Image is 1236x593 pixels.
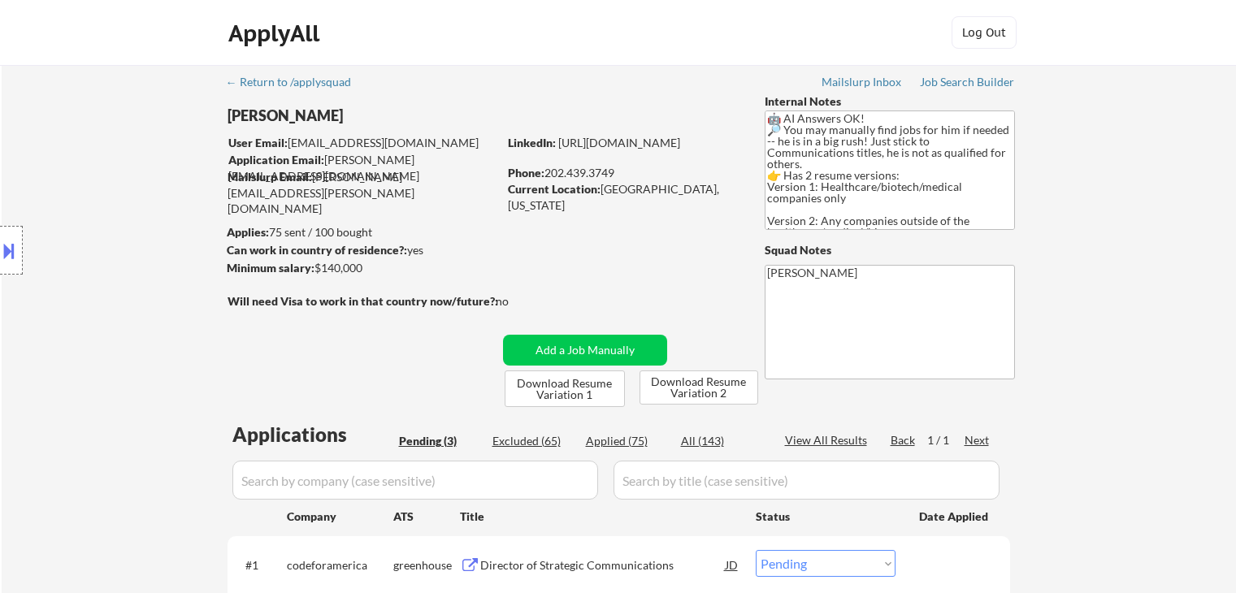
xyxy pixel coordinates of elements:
[965,432,991,448] div: Next
[508,166,544,180] strong: Phone:
[891,432,917,448] div: Back
[496,293,542,309] div: no
[920,76,1015,92] a: Job Search Builder
[226,76,366,88] div: ← Return to /applysquad
[508,136,556,149] strong: LinkedIn:
[586,433,667,449] div: Applied (75)
[232,425,393,444] div: Applications
[227,260,497,276] div: $140,000
[228,19,324,47] div: ApplyAll
[508,182,601,196] strong: Current Location:
[228,106,562,126] div: [PERSON_NAME]
[480,557,726,574] div: Director of Strategic Communications
[226,76,366,92] a: ← Return to /applysquad
[228,152,497,184] div: [PERSON_NAME][EMAIL_ADDRESS][DOMAIN_NAME]
[765,242,1015,258] div: Squad Notes
[228,169,497,217] div: [PERSON_NAME][EMAIL_ADDRESS][PERSON_NAME][DOMAIN_NAME]
[756,501,896,530] div: Status
[399,433,480,449] div: Pending (3)
[724,550,740,579] div: JD
[245,557,274,574] div: #1
[822,76,903,92] a: Mailslurp Inbox
[232,461,598,500] input: Search by company (case sensitive)
[508,181,738,213] div: [GEOGRAPHIC_DATA], [US_STATE]
[228,135,497,151] div: [EMAIL_ADDRESS][DOMAIN_NAME]
[681,433,762,449] div: All (143)
[287,509,393,525] div: Company
[287,557,393,574] div: codeforamerica
[614,461,1000,500] input: Search by title (case sensitive)
[492,433,574,449] div: Excluded (65)
[558,136,680,149] a: [URL][DOMAIN_NAME]
[227,224,497,240] div: 75 sent / 100 bought
[765,93,1015,110] div: Internal Notes
[393,557,460,574] div: greenhouse
[822,76,903,88] div: Mailslurp Inbox
[785,432,872,448] div: View All Results
[919,509,991,525] div: Date Applied
[927,432,965,448] div: 1 / 1
[227,242,492,258] div: yes
[508,165,738,181] div: 202.439.3749
[640,370,758,405] button: Download Resume Variation 2
[460,509,740,525] div: Title
[505,370,625,407] button: Download Resume Variation 1
[227,243,407,257] strong: Can work in country of residence?:
[503,335,667,366] button: Add a Job Manually
[228,294,498,308] strong: Will need Visa to work in that country now/future?:
[393,509,460,525] div: ATS
[920,76,1015,88] div: Job Search Builder
[952,16,1017,49] button: Log Out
